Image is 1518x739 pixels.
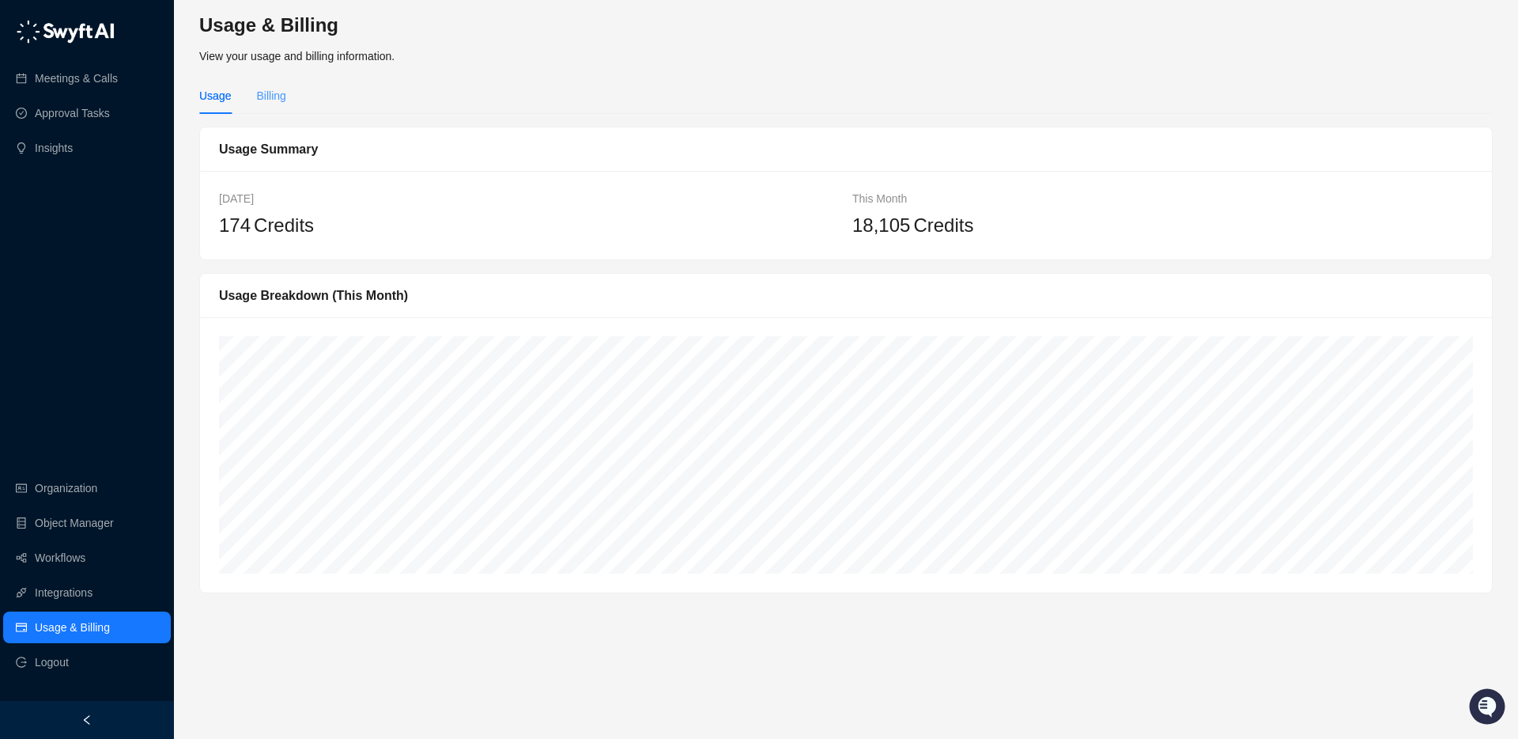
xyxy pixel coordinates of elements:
span: View your usage and billing information. [199,50,395,63]
iframe: Open customer support [1467,687,1510,730]
h2: How can we help? [16,89,288,114]
a: Organization [35,472,97,504]
span: Status [87,222,122,237]
a: Integrations [35,577,93,608]
button: Start new chat [269,148,288,167]
a: Object Manager [35,507,114,539]
span: left [81,714,93,726]
span: Credits [254,210,314,241]
a: Meetings & Calls [35,63,118,94]
span: Pylon [157,260,191,272]
div: Start new chat [54,143,259,159]
div: [DATE] [219,190,840,207]
a: 📶Status [65,215,128,244]
a: Workflows [35,542,85,574]
div: Usage Summary [219,139,1473,159]
div: Billing [256,87,285,104]
a: Powered byPylon [111,260,191,272]
div: Usage [199,87,231,104]
a: 📚Docs [9,215,65,244]
div: Usage Breakdown (This Month) [219,286,1473,305]
span: Docs [32,222,59,237]
a: Approval Tasks [35,97,110,129]
span: Logout [35,646,69,678]
div: We're offline, we'll be back soon [54,159,206,172]
img: 5124521997842_fc6d7dfcefe973c2e489_88.png [16,143,44,172]
div: This Month [852,190,1473,207]
a: Usage & Billing [35,612,110,643]
span: 174 [219,214,251,236]
span: 18,105 [852,214,910,236]
span: Credits [913,210,973,241]
div: 📚 [16,223,28,236]
img: logo-05li4sbe.png [16,20,115,44]
a: Insights [35,132,73,164]
div: 📶 [71,223,84,236]
p: Welcome 👋 [16,63,288,89]
h3: Usage & Billing [199,13,1493,38]
span: logout [16,657,27,668]
img: Swyft AI [16,16,47,47]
